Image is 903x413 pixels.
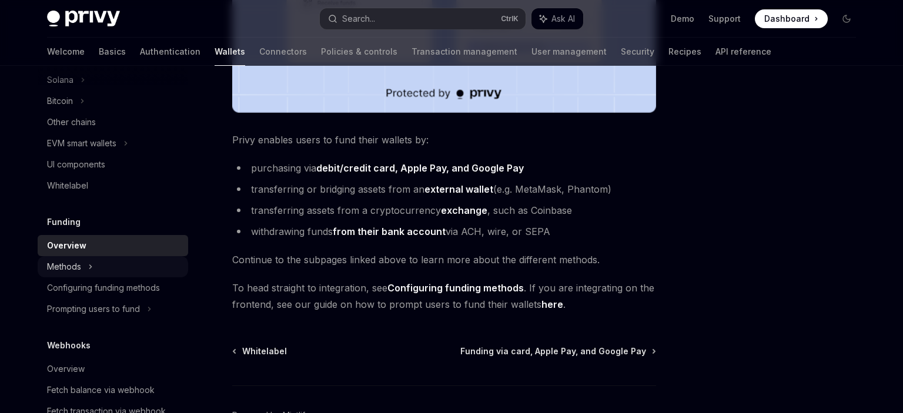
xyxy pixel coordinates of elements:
[837,9,856,28] button: Toggle dark mode
[531,8,583,29] button: Ask AI
[47,215,81,229] h5: Funding
[47,362,85,376] div: Overview
[531,38,607,66] a: User management
[424,183,493,195] strong: external wallet
[764,13,810,25] span: Dashboard
[38,154,188,175] a: UI components
[47,11,120,27] img: dark logo
[242,345,287,357] span: Whitelabel
[232,223,656,240] li: withdrawing funds via ACH, wire, or SEPA
[38,380,188,401] a: Fetch balance via webhook
[755,9,828,28] a: Dashboard
[47,94,73,108] div: Bitcoin
[233,345,287,357] a: Whitelabel
[47,179,88,193] div: Whitelabel
[99,38,126,66] a: Basics
[387,282,524,294] a: Configuring funding methods
[321,38,397,66] a: Policies & controls
[316,162,524,174] a: debit/credit card, Apple Pay, and Google Pay
[47,239,86,253] div: Overview
[460,345,646,357] span: Funding via card, Apple Pay, and Google Pay
[551,13,575,25] span: Ask AI
[342,12,375,26] div: Search...
[541,298,563,311] a: here
[38,175,188,196] a: Whitelabel
[316,162,524,174] strong: debit/credit card, Apple Pay, and Google Pay
[47,136,116,150] div: EVM smart wallets
[47,302,140,316] div: Prompting users to fund
[47,260,81,274] div: Methods
[47,338,91,352] h5: Webhooks
[232,251,656,268] span: Continue to the subpages linked above to learn more about the different methods.
[460,345,655,357] a: Funding via card, Apple Pay, and Google Pay
[668,38,701,66] a: Recipes
[621,38,654,66] a: Security
[47,281,160,295] div: Configuring funding methods
[38,277,188,298] a: Configuring funding methods
[424,183,493,196] a: external wallet
[38,235,188,256] a: Overview
[232,280,656,313] span: To head straight to integration, see . If you are integrating on the frontend, see our guide on h...
[47,157,105,172] div: UI components
[715,38,771,66] a: API reference
[441,204,487,216] strong: exchange
[412,38,517,66] a: Transaction management
[140,38,200,66] a: Authentication
[671,13,694,25] a: Demo
[708,13,741,25] a: Support
[441,204,487,217] a: exchange
[47,115,96,129] div: Other chains
[232,181,656,197] li: transferring or bridging assets from an (e.g. MetaMask, Phantom)
[215,38,245,66] a: Wallets
[47,38,85,66] a: Welcome
[232,160,656,176] li: purchasing via
[501,14,519,23] span: Ctrl K
[232,202,656,219] li: transferring assets from a cryptocurrency , such as Coinbase
[47,383,155,397] div: Fetch balance via webhook
[38,358,188,380] a: Overview
[232,132,656,148] span: Privy enables users to fund their wallets by:
[320,8,526,29] button: Search...CtrlK
[38,112,188,133] a: Other chains
[333,226,446,238] a: from their bank account
[259,38,307,66] a: Connectors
